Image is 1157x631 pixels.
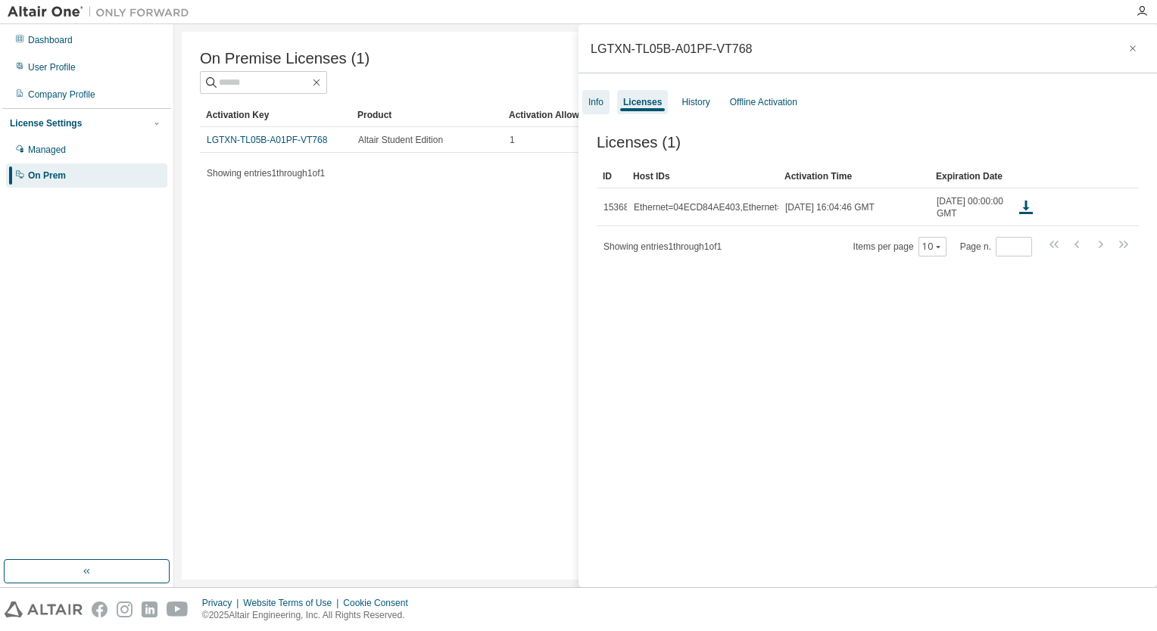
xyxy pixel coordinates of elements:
span: Page n. [960,237,1032,256]
div: Managed [28,144,66,156]
span: Licenses (1) [597,134,681,151]
span: 15368 [603,201,628,213]
img: youtube.svg [167,601,189,617]
div: User Profile [28,61,76,73]
div: Licenses [623,96,662,108]
img: Altair One [8,5,197,20]
span: Showing entries 1 through 1 of 1 [207,168,325,179]
div: Activation Key [206,103,345,127]
div: Cookie Consent [343,597,416,609]
div: History [681,96,709,108]
span: [DATE] 00:00:00 GMT [937,195,1003,219]
div: Activation Allowed [509,103,648,127]
span: [DATE] 16:04:46 GMT [785,201,875,213]
div: On Prem [28,169,66,182]
div: ID [603,164,621,188]
div: Expiration Date [936,164,1004,188]
div: Host IDs [633,164,772,188]
div: Activation Time [784,164,924,188]
img: instagram.svg [117,601,133,617]
button: 10 [922,241,943,253]
div: Privacy [202,597,243,609]
span: Showing entries 1 through 1 of 1 [603,241,722,252]
img: altair_logo.svg [5,601,83,617]
span: On Premise Licenses (1) [200,50,370,67]
div: LGTXN-TL05B-A01PF-VT768 [591,42,753,54]
div: Product [357,103,497,127]
span: Altair Student Edition [358,134,443,146]
div: Ethernet=04ECD84AE403,Ethernet=04ECD84AE407 [634,201,849,213]
span: 1 [510,134,515,146]
div: Offline Activation [730,96,797,108]
a: LGTXN-TL05B-A01PF-VT768 [207,135,327,145]
div: Dashboard [28,34,73,46]
p: © 2025 Altair Engineering, Inc. All Rights Reserved. [202,609,417,622]
div: Website Terms of Use [243,597,343,609]
div: Company Profile [28,89,95,101]
img: linkedin.svg [142,601,157,617]
span: Items per page [853,237,946,256]
div: License Settings [10,117,82,129]
img: facebook.svg [92,601,108,617]
div: Info [588,96,603,108]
